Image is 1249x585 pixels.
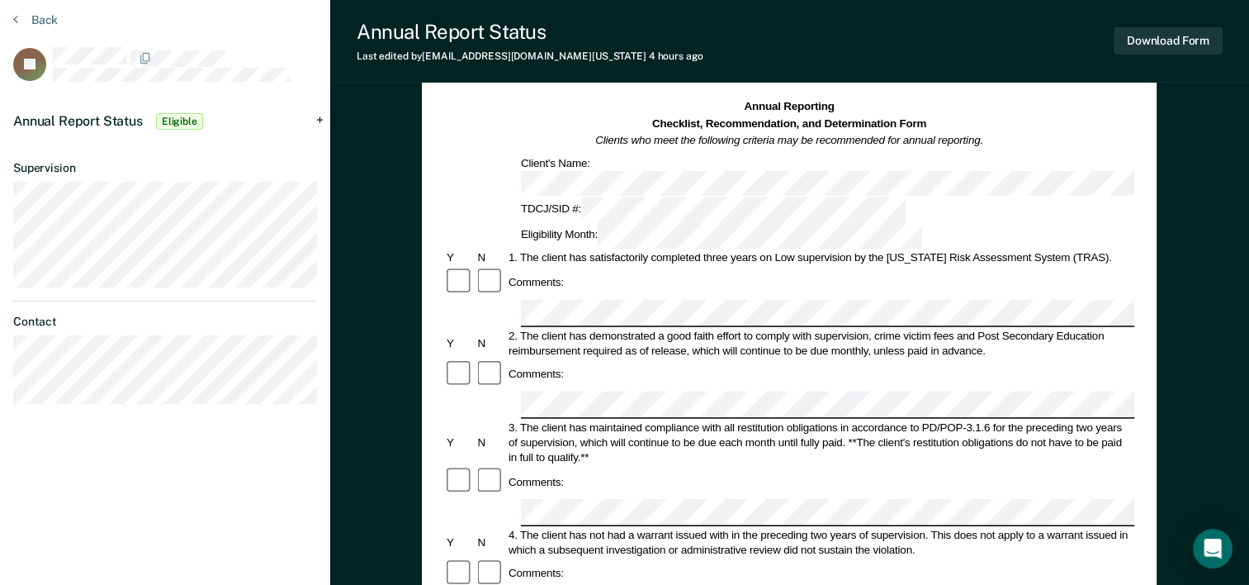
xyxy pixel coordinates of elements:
button: Download Form [1114,27,1223,55]
span: Eligible [156,113,203,130]
div: Comments: [506,275,566,290]
div: N [475,250,506,265]
div: Eligibility Month: [518,223,925,249]
span: Annual Report Status [13,113,143,129]
div: N [475,435,506,449]
div: Last edited by [EMAIL_ADDRESS][DOMAIN_NAME][US_STATE] [357,50,703,62]
strong: Annual Reporting [745,101,835,113]
div: Open Intercom Messenger [1193,529,1232,568]
strong: Checklist, Recommendation, and Determination Form [652,117,926,130]
div: Comments: [506,566,566,581]
div: Y [444,250,475,265]
div: 3. The client has maintained compliance with all restitution obligations in accordance to PD/POP-... [506,420,1134,464]
div: N [475,535,506,549]
div: TDCJ/SID #: [518,197,908,223]
div: Y [444,535,475,549]
div: N [475,335,506,350]
button: Back [13,12,58,27]
div: Y [444,335,475,350]
div: 1. The client has satisfactorily completed three years on Low supervision by the [US_STATE] Risk ... [506,250,1134,265]
div: 2. The client has demonstrated a good faith effort to comply with supervision, crime victim fees ... [506,328,1134,358]
span: 4 hours ago [649,50,703,62]
em: Clients who meet the following criteria may be recommended for annual reporting. [596,134,984,146]
div: Comments: [506,367,566,382]
dt: Supervision [13,161,317,175]
div: Y [444,435,475,449]
div: Annual Report Status [357,20,703,44]
dt: Contact [13,315,317,329]
div: Comments: [506,474,566,489]
div: 4. The client has not had a warrant issued with in the preceding two years of supervision. This d... [506,527,1134,557]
